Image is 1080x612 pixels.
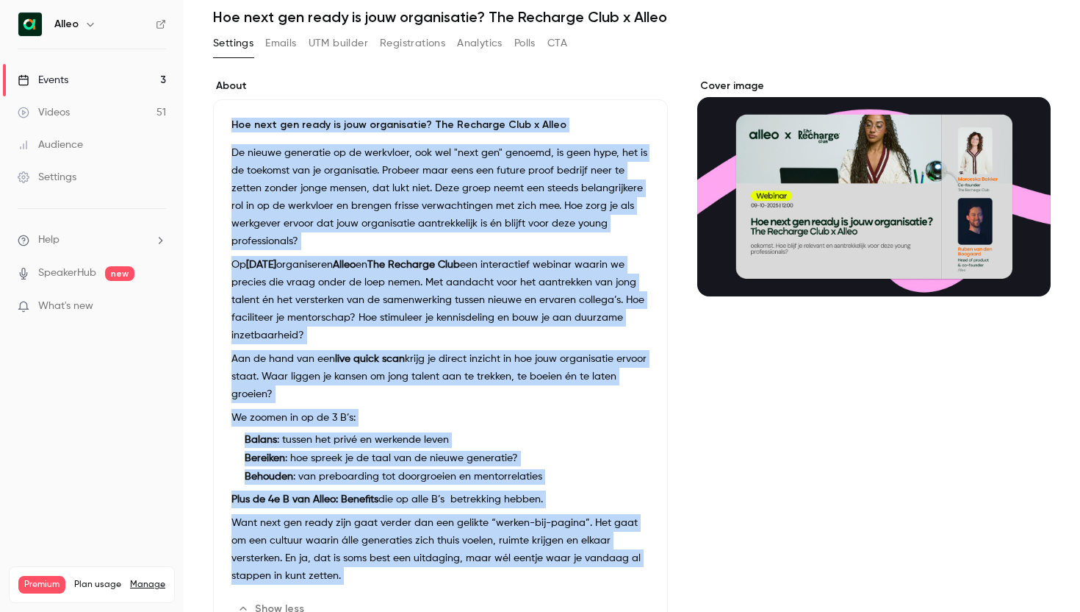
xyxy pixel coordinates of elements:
button: CTA [547,32,567,55]
strong: The Recharge Club [367,260,460,270]
p: We zoomen in op de 3 B’s: [231,409,649,427]
h6: Alleo [54,17,79,32]
strong: Plus de 4e B van Alleo: Benefits [231,494,378,505]
button: UTM builder [309,32,368,55]
p: De nieuwe generatie op de werkvloer, ook wel "next gen" genoemd, is geen hype, het is de toekomst... [231,144,649,250]
strong: Balans [245,435,277,445]
li: : van preboarding tot doorgroeien en mentorrelaties [239,469,649,485]
button: Settings [213,32,253,55]
button: Analytics [457,32,503,55]
strong: [DATE] [246,260,276,270]
label: About [213,79,668,93]
div: Videos [18,105,70,120]
p: Aan de hand van een krijg je direct inzicht in hoe jouw organisatie ervoor staat. Waar liggen je ... [231,350,649,403]
strong: Behouden [245,472,293,482]
button: Emails [265,32,296,55]
p: Op organiseren en een interactief webinar waarin we precies die vraag onder de loep nemen. Met aa... [231,256,649,344]
strong: Alleo [333,260,356,270]
div: Events [18,73,68,88]
span: What's new [38,299,93,314]
span: Help [38,232,60,248]
a: SpeakerHub [38,266,96,281]
div: Audience [18,138,83,152]
h1: Hoe next gen ready is jouw organisatie? The Recharge Club x Alleo [213,8,1051,26]
span: Premium [18,576,65,594]
img: Alleo [18,13,42,36]
span: new [105,266,134,281]
strong: live quick scan [335,354,405,364]
button: Polls [514,32,536,55]
button: Registrations [380,32,445,55]
li: : tussen het privé en werkende leven [239,433,649,448]
p: die op alle B’s betrekking hebben. [231,491,649,508]
iframe: Noticeable Trigger [148,300,166,313]
li: help-dropdown-opener [18,232,166,248]
a: Manage [130,579,165,591]
div: Settings [18,170,76,185]
label: Cover image [697,79,1051,93]
section: Cover image [697,79,1051,296]
p: Want next gen ready zijn gaat verder dan een gelikte “werken-bij-pagina”. Het gaat om een cultuur... [231,514,649,585]
p: Hoe next gen ready is jouw organisatie? The Recharge Club x Alleo [231,118,649,132]
li: : hoe spreek je de taal van de nieuwe generatie? [239,451,649,466]
span: Plan usage [74,579,121,591]
strong: Bereiken [245,453,285,463]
